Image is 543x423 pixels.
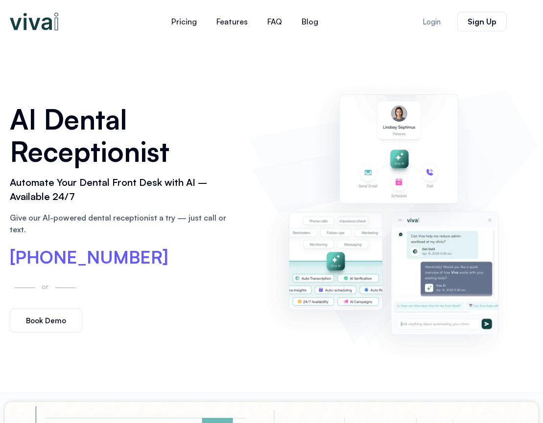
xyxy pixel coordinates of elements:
[10,309,82,333] a: Book Demo
[411,12,452,31] a: Login
[457,12,507,31] a: Sign Up
[207,10,258,33] a: Features
[253,75,533,360] img: AI dental receptionist dashboard – virtual receptionist dental office
[258,10,292,33] a: FAQ
[117,10,374,33] nav: Menu
[10,248,168,266] a: [PHONE_NUMBER]
[40,281,50,292] p: or
[468,18,496,25] span: Sign Up
[423,18,441,25] span: Login
[292,10,328,33] a: Blog
[10,212,238,235] p: Give our AI-powered dental receptionist a try — just call or text.
[162,10,207,33] a: Pricing
[10,176,238,204] h2: Automate Your Dental Front Desk with AI – Available 24/7
[26,317,66,324] span: Book Demo
[10,103,238,167] h1: AI Dental Receptionist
